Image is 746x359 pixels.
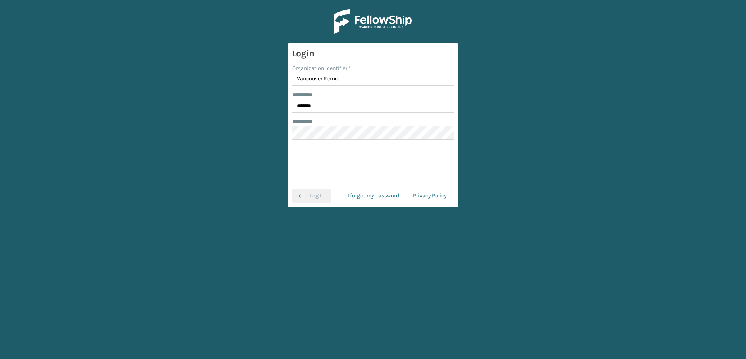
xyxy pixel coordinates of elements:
button: Log In [292,189,331,203]
a: Privacy Policy [406,189,454,203]
img: Logo [334,9,412,34]
a: I forgot my password [340,189,406,203]
iframe: reCAPTCHA [314,149,432,179]
h3: Login [292,48,454,59]
label: Organization Identifier [292,64,351,72]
